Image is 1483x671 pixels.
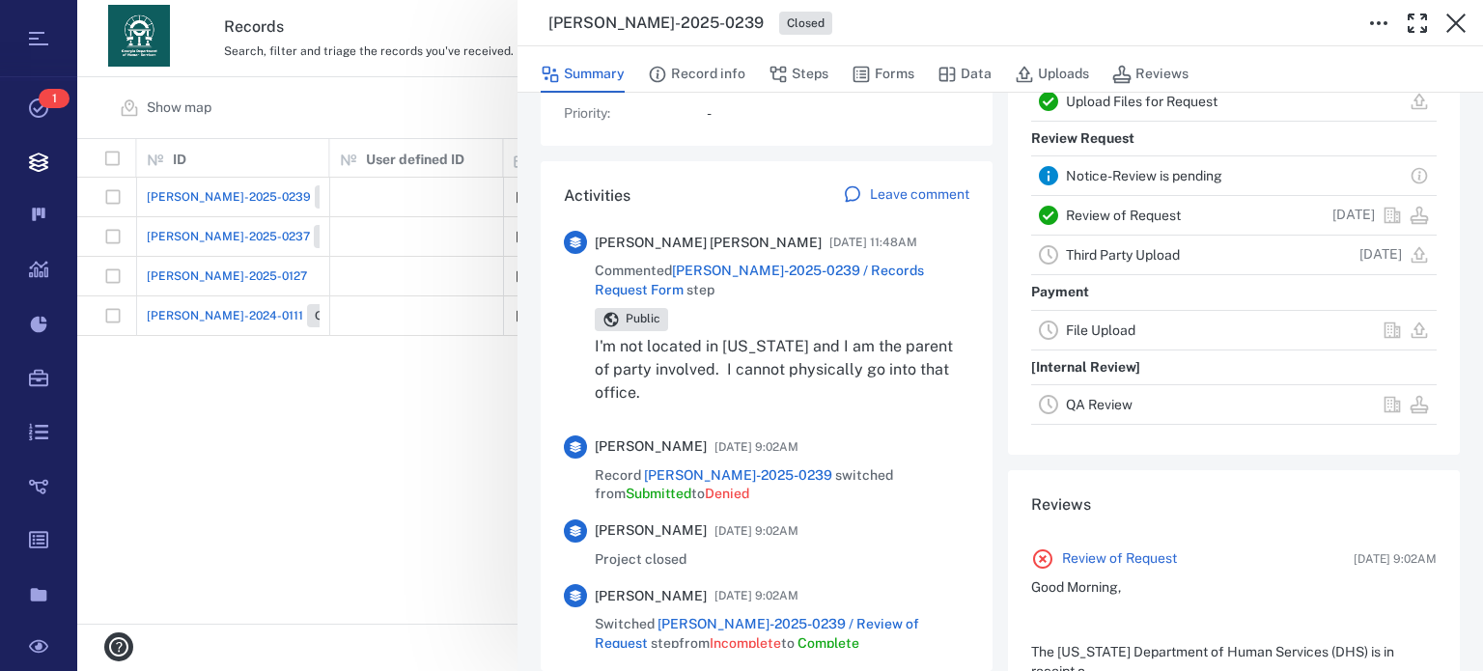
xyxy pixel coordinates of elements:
[595,262,969,299] span: Commented step
[595,234,822,253] span: [PERSON_NAME] [PERSON_NAME]
[1062,549,1177,569] a: Review of Request
[43,14,83,31] span: Help
[1066,397,1133,412] a: QA Review
[870,185,969,205] p: Leave comment
[714,519,798,543] span: [DATE] 9:02AM
[564,184,630,208] h6: Activities
[1437,4,1475,42] button: Close
[937,56,992,93] button: Data
[1332,206,1375,225] p: [DATE]
[39,89,70,108] span: 1
[797,635,859,651] span: Complete
[548,12,764,35] h3: [PERSON_NAME]-2025-0239
[541,56,625,93] button: Summary
[644,467,832,483] a: [PERSON_NAME]-2025-0239
[595,466,969,504] span: Record switched from to
[1066,322,1135,338] a: File Upload
[852,56,914,93] button: Forms
[1031,350,1140,385] p: [Internal Review]
[564,104,680,124] p: Priority :
[1015,56,1089,93] button: Uploads
[595,616,919,651] a: [PERSON_NAME]-2025-0239 / Review of Request
[595,615,969,653] span: Switched step from to
[1359,4,1398,42] button: Toggle to Edit Boxes
[1031,578,1437,598] p: Good Morning,
[1066,208,1181,223] a: Review of Request
[626,486,691,501] span: Submitted
[1031,425,1135,460] p: Record Delivery
[1112,56,1189,93] button: Reviews
[1031,275,1089,310] p: Payment
[595,587,707,606] span: [PERSON_NAME]
[595,550,686,570] span: Project closed
[1066,168,1222,183] a: Notice-Review is pending
[783,15,828,32] span: Closed
[1066,94,1217,109] a: Upload Files for Request
[595,263,924,297] a: [PERSON_NAME]-2025-0239 / Records Request Form
[1354,550,1437,568] span: [DATE] 9:02AM
[595,335,969,405] p: I'm not located in [US_STATE] and I am the parent of party involved. I cannot physically go into ...
[714,435,798,459] span: [DATE] 9:02AM
[707,104,969,124] p: -
[769,56,828,93] button: Steps
[1031,493,1437,517] h6: Reviews
[622,311,664,327] span: Public
[1398,4,1437,42] button: Toggle Fullscreen
[714,584,798,607] span: [DATE] 9:02AM
[1066,247,1180,263] a: Third Party Upload
[595,437,707,457] span: [PERSON_NAME]
[829,231,917,254] span: [DATE] 11:48AM
[595,521,707,541] span: [PERSON_NAME]
[648,56,745,93] button: Record info
[705,486,749,501] span: Denied
[843,184,969,208] a: Leave comment
[1359,245,1402,265] p: [DATE]
[1031,122,1134,156] p: Review Request
[710,635,781,651] span: Incomplete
